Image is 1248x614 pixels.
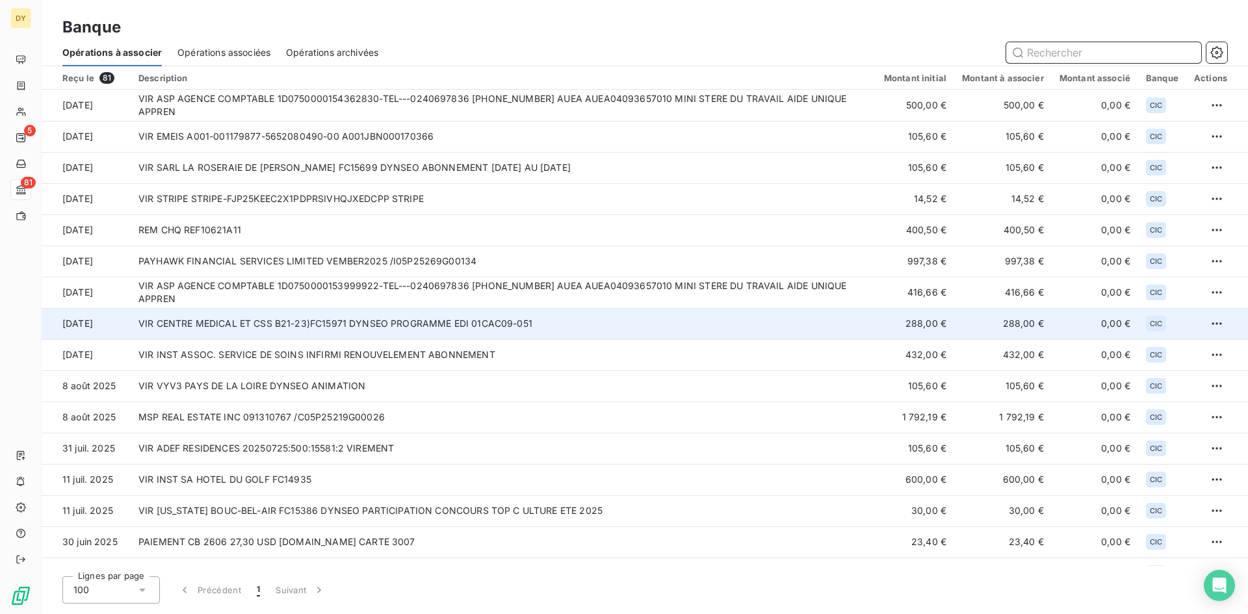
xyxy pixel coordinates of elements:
td: PAYHAWK FINANCIAL SERVICES LIMITED VEMBER2025 /I05P25269G00134 [131,246,876,277]
td: 600,00 € [954,464,1052,495]
td: VIR ASP AGENCE COMPTABLE 1D0750000153999922-TEL---0240697836 [PHONE_NUMBER] AUEA AUEA04093657010 ... [131,277,876,308]
td: 432,00 € [954,339,1052,370]
td: 0,00 € [1052,90,1138,121]
td: [DATE] [42,90,131,121]
div: Description [138,73,868,83]
td: 0,00 € [1052,339,1138,370]
td: 0,00 € [1052,152,1138,183]
div: Banque [1146,73,1178,83]
img: Logo LeanPay [10,585,31,606]
div: Montant initial [884,73,946,83]
span: CIC [1150,351,1162,359]
td: 105,60 € [954,433,1052,464]
td: 31 juil. 2025 [42,433,131,464]
td: 0,00 € [1052,402,1138,433]
td: 0,00 € [1052,370,1138,402]
td: 1,01 € [954,557,1052,589]
span: CIC [1150,164,1162,172]
td: 105,60 € [876,121,954,152]
td: [DATE] [42,214,131,246]
td: 0,00 € [1052,557,1138,589]
span: CIC [1150,320,1162,327]
td: 105,60 € [876,370,954,402]
span: CIC [1150,288,1162,296]
td: 400,50 € [876,214,954,246]
td: 288,00 € [954,308,1052,339]
td: [DATE] [42,308,131,339]
td: VIR INST SA HOTEL DU GOLF FC14935 [131,464,876,495]
td: VIR [US_STATE] BOUC-BEL-AIR FC15386 DYNSEO PARTICIPATION CONCOURS TOP C ULTURE ETE 2025 [131,495,876,526]
button: Suivant [268,576,333,604]
td: 105,60 € [954,370,1052,402]
td: 400,50 € [954,214,1052,246]
td: 0,00 € [1052,433,1138,464]
td: 11 juil. 2025 [42,495,131,526]
td: VIR VYV3 PAYS DE LA LOIRE DYNSEO ANIMATION [131,370,876,402]
td: VIR ADEF RESIDENCES 20250725:500:15581:2 VIREMENT [131,433,876,464]
td: 1 792,19 € [876,402,954,433]
td: 0,00 € [1052,214,1138,246]
div: Actions [1194,73,1227,83]
td: [DATE] [42,277,131,308]
td: VIR CENTRE MEDICAL ET CSS B21-23)FC15971 DYNSEO PROGRAMME EDI 01CAC09-051 [131,308,876,339]
td: 30,00 € [954,495,1052,526]
span: CIC [1150,257,1162,265]
td: 30 juin 2025 [42,557,131,589]
td: 0,00 € [1052,308,1138,339]
div: Open Intercom Messenger [1204,570,1235,601]
td: 11 juil. 2025 [42,464,131,495]
td: 30,00 € [876,495,954,526]
div: Montant associé [1059,73,1130,83]
td: 30 juin 2025 [42,526,131,557]
td: 288,00 € [876,308,954,339]
td: 8 août 2025 [42,370,131,402]
td: 23,40 € [954,526,1052,557]
span: CIC [1150,133,1162,140]
td: VIR EMEIS A001-001179877-5652080490-00 A001JBN000170366 [131,121,876,152]
td: 105,60 € [954,152,1052,183]
span: CIC [1150,101,1162,109]
span: CIC [1150,444,1162,452]
td: 0,00 € [1052,183,1138,214]
span: Opérations associées [177,46,270,59]
td: MSP REAL ESTATE INC 091310767 /C05P25219G00026 [131,402,876,433]
td: 1 792,19 € [954,402,1052,433]
td: 0,00 € [1052,246,1138,277]
span: CIC [1150,195,1162,203]
span: 100 [73,583,89,596]
td: 432,00 € [876,339,954,370]
td: FRAIS PAIE CB OP 27,30 USD [131,557,876,589]
td: 600,00 € [876,464,954,495]
div: Reçu le [62,72,123,84]
span: CIC [1150,382,1162,390]
td: 500,00 € [954,90,1052,121]
td: 416,66 € [954,277,1052,308]
td: [DATE] [42,121,131,152]
td: 105,60 € [876,152,954,183]
td: REM CHQ REF10621A11 [131,214,876,246]
div: DY [10,8,31,29]
td: [DATE] [42,152,131,183]
span: 1 [257,583,260,596]
span: CIC [1150,507,1162,515]
td: [DATE] [42,246,131,277]
td: 105,60 € [954,121,1052,152]
td: 997,38 € [954,246,1052,277]
td: VIR STRIPE STRIPE-FJP25KEEC2X1PDPRSIVHQJXEDCPP STRIPE [131,183,876,214]
td: 23,40 € [876,526,954,557]
td: 0,00 € [1052,526,1138,557]
span: CIC [1150,476,1162,483]
input: Rechercher [1006,42,1201,63]
td: VIR ASP AGENCE COMPTABLE 1D0750000154362830-TEL---0240697836 [PHONE_NUMBER] AUEA AUEA04093657010 ... [131,90,876,121]
span: CIC [1150,226,1162,234]
td: 14,52 € [954,183,1052,214]
td: VIR INST ASSOC. SERVICE DE SOINS INFIRMI RENOUVELEMENT ABONNEMENT [131,339,876,370]
span: CIC [1150,413,1162,421]
span: 81 [99,72,114,84]
td: 0,00 € [1052,121,1138,152]
td: VIR SARL LA ROSERAIE DE [PERSON_NAME] FC15699 DYNSEO ABONNEMENT [DATE] AU [DATE] [131,152,876,183]
td: 997,38 € [876,246,954,277]
td: 8 août 2025 [42,402,131,433]
td: 105,60 € [876,433,954,464]
td: 0,00 € [1052,495,1138,526]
